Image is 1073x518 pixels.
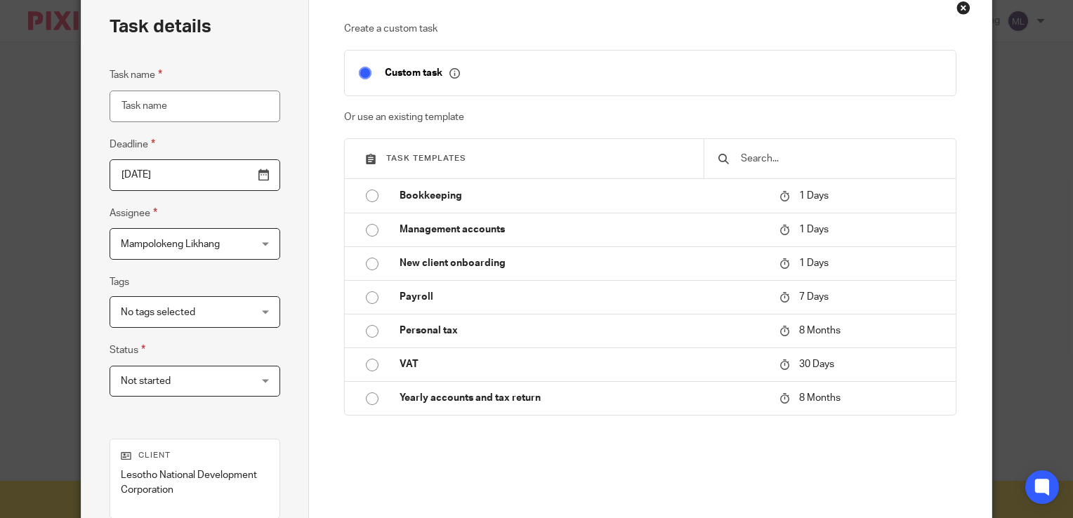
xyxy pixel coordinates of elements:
span: No tags selected [121,307,195,317]
span: Not started [121,376,171,386]
span: 1 Days [799,191,829,201]
span: 8 Months [799,326,841,336]
span: Mampolokeng Likhang [121,239,220,249]
p: Yearly accounts and tax return [400,391,765,405]
span: 1 Days [799,225,829,234]
input: Pick a date [110,159,280,191]
p: Management accounts [400,223,765,237]
p: New client onboarding [400,256,765,270]
input: Search... [739,151,942,166]
span: 8 Months [799,394,841,404]
label: Task name [110,67,162,83]
p: Payroll [400,290,765,304]
div: Close this dialog window [956,1,970,15]
p: Personal tax [400,324,765,338]
span: Task templates [386,154,466,162]
label: Deadline [110,136,155,152]
h2: Task details [110,15,211,39]
p: Bookkeeping [400,189,765,203]
span: 1 Days [799,258,829,268]
label: Tags [110,275,129,289]
p: Custom task [385,67,460,79]
input: Task name [110,91,280,122]
span: 30 Days [799,359,834,369]
span: 7 Days [799,292,829,302]
label: Status [110,342,145,358]
p: Lesotho National Development Corporation [121,468,269,497]
p: Or use an existing template [344,110,957,124]
p: Create a custom task [344,22,957,36]
label: Assignee [110,205,157,221]
p: Client [121,450,269,461]
p: VAT [400,357,765,371]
